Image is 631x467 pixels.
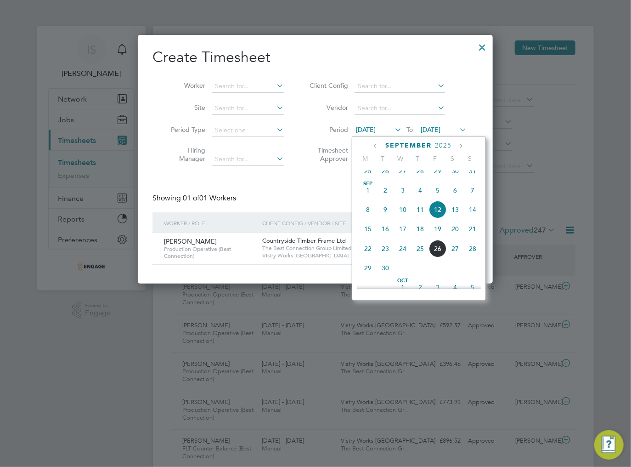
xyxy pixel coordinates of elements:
span: 10 [394,201,411,218]
span: 27 [446,240,464,257]
span: S [462,154,479,163]
label: Vendor [307,103,348,112]
label: Hiring Manager [164,146,205,163]
label: Client Config [307,81,348,90]
span: 31 [464,162,481,180]
span: T [409,154,427,163]
span: 30 [377,259,394,277]
span: 15 [359,220,377,238]
span: 7 [464,182,481,199]
span: [DATE] [356,125,376,134]
span: 2 [377,182,394,199]
span: 4 [411,182,429,199]
span: Production Operative (Best Connection) [164,245,255,260]
span: 2 [411,279,429,296]
span: 28 [411,162,429,180]
span: 14 [464,201,481,218]
span: 27 [394,162,411,180]
button: Engage Resource Center [594,430,624,460]
span: The Best Connection Group Limited [262,245,405,252]
span: 29 [429,162,446,180]
span: 1 [394,279,411,296]
span: September [386,142,432,149]
span: 29 [359,259,377,277]
span: 16 [377,220,394,238]
span: 28 [464,240,481,257]
span: 13 [446,201,464,218]
span: 12 [429,201,446,218]
span: 26 [429,240,446,257]
label: Worker [164,81,205,90]
h2: Create Timesheet [152,48,478,67]
div: Showing [152,194,238,203]
input: Search for... [212,102,284,115]
span: 01 Workers [183,194,236,203]
input: Select one [212,124,284,137]
span: 22 [359,240,377,257]
span: 25 [411,240,429,257]
span: [DATE] [421,125,440,134]
span: 17 [394,220,411,238]
span: Countryside Timber Frame Ltd [262,237,346,245]
span: 5 [464,279,481,296]
span: Vistry Works [GEOGRAPHIC_DATA] [262,252,405,259]
span: T [374,154,392,163]
span: 5 [429,182,446,199]
div: Client Config / Vendor / Site [260,212,407,233]
span: 30 [446,162,464,180]
label: Site [164,103,205,112]
span: 1 [359,182,377,199]
span: 6 [446,182,464,199]
span: 3 [429,279,446,296]
input: Search for... [212,153,284,166]
span: W [392,154,409,163]
span: 20 [446,220,464,238]
input: Search for... [355,102,445,115]
label: Period [307,125,348,134]
input: Search for... [212,80,284,93]
span: 25 [359,162,377,180]
span: 9 [377,201,394,218]
span: 24 [394,240,411,257]
span: Sep [359,182,377,186]
span: 19 [429,220,446,238]
span: 11 [411,201,429,218]
span: 01 of [183,194,199,203]
span: 18 [411,220,429,238]
span: S [444,154,462,163]
span: Oct [394,279,411,283]
span: 4 [446,279,464,296]
label: Period Type [164,125,205,134]
span: M [357,154,374,163]
span: 3 [394,182,411,199]
label: Timesheet Approver [307,146,348,163]
span: F [427,154,444,163]
span: 21 [464,220,481,238]
span: 26 [377,162,394,180]
span: 2025 [435,142,452,149]
span: [PERSON_NAME] [164,237,217,245]
span: 23 [377,240,394,257]
span: To [404,124,416,136]
div: Worker / Role [162,212,260,233]
span: 8 [359,201,377,218]
input: Search for... [355,80,445,93]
